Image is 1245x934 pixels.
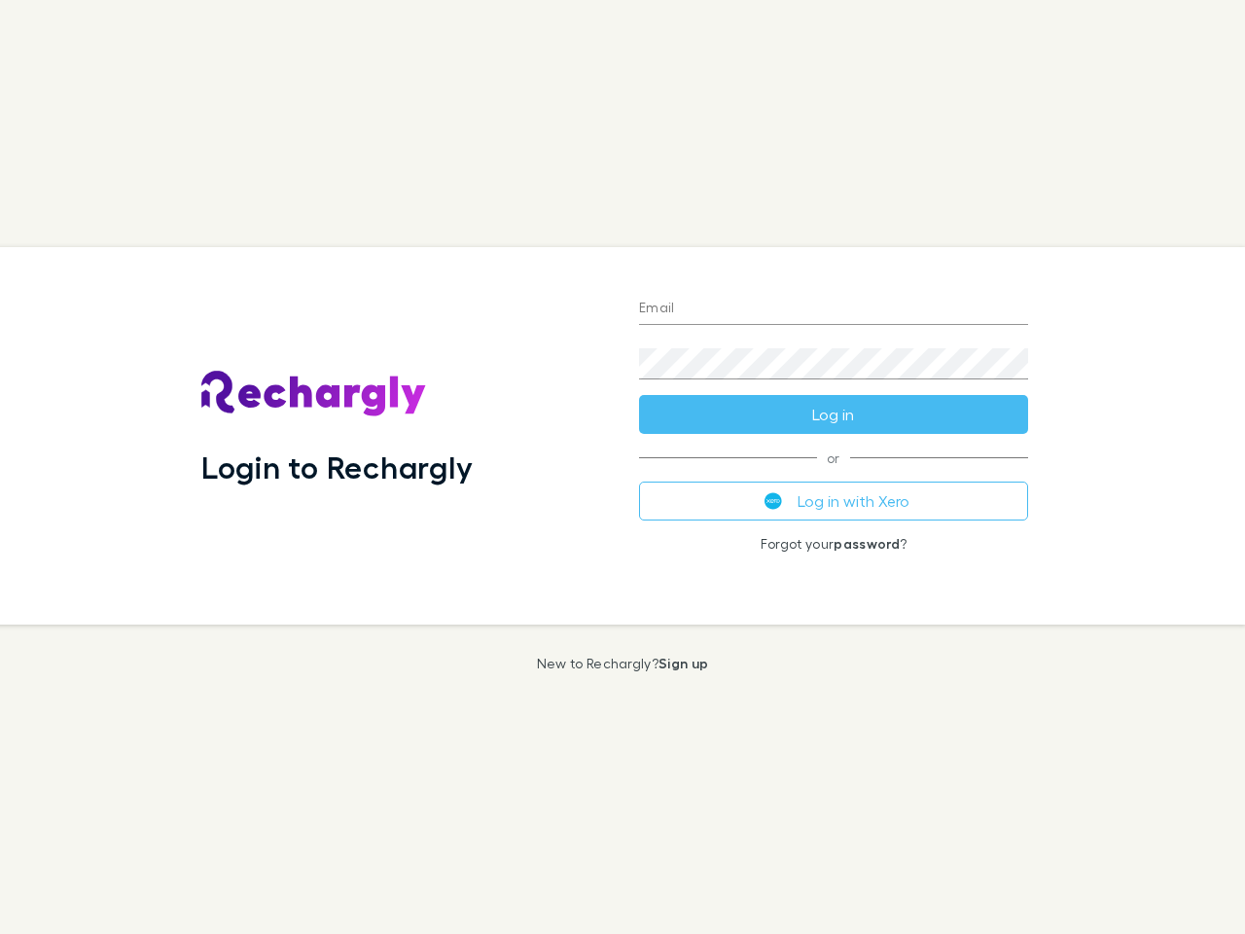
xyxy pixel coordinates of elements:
h1: Login to Rechargly [201,449,473,485]
span: or [639,457,1028,458]
p: Forgot your ? [639,536,1028,552]
img: Xero's logo [765,492,782,510]
p: New to Rechargly? [537,656,709,671]
button: Log in [639,395,1028,434]
img: Rechargly's Logo [201,371,427,417]
a: password [834,535,900,552]
a: Sign up [658,655,708,671]
button: Log in with Xero [639,482,1028,521]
